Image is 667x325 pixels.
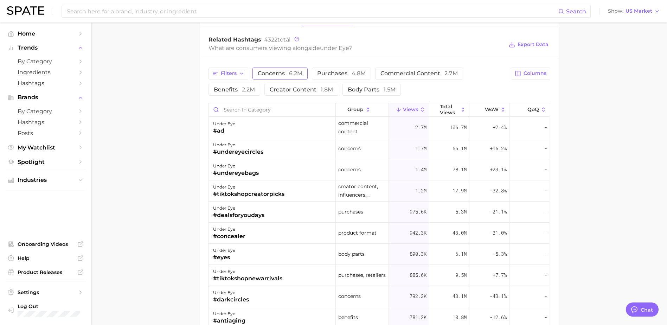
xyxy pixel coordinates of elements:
[453,165,467,174] span: 78.1m
[606,7,662,16] button: ShowUS Market
[415,165,427,174] span: 1.4m
[209,103,335,116] input: Search in category
[213,310,245,318] div: under eye
[209,286,550,307] button: under eye#darkcirclesconcerns792.3k43.1m-43.1%-
[209,117,550,138] button: under eye#adcommercial content2.7m106.7m+2.4%-
[321,86,333,93] span: 1.8m
[490,165,507,174] span: +23.1%
[18,130,74,136] span: Posts
[544,123,547,132] span: -
[455,208,467,216] span: 5.3m
[6,175,86,185] button: Industries
[258,71,302,76] span: concerns
[410,313,427,321] span: 781.2k
[490,186,507,195] span: -32.8%
[608,9,623,13] span: Show
[544,271,547,279] span: -
[214,87,255,93] span: benefits
[6,28,86,39] a: Home
[6,128,86,139] a: Posts
[440,104,458,115] span: Total Views
[524,70,546,76] span: Columns
[453,313,467,321] span: 10.8m
[18,241,74,247] span: Onboarding Videos
[338,229,377,237] span: product format
[380,71,458,76] span: commercial content
[213,162,259,170] div: under eye
[66,5,558,17] input: Search here for a brand, industry, or ingredient
[455,250,467,258] span: 6.1m
[18,159,74,165] span: Spotlight
[18,94,74,101] span: Brands
[453,144,467,153] span: 66.1m
[410,271,427,279] span: 885.6k
[209,43,504,53] div: What are consumers viewing alongside ?
[389,103,429,117] button: Views
[6,43,86,53] button: Trends
[18,255,74,261] span: Help
[317,71,366,76] span: purchases
[209,36,261,43] span: Related Hashtags
[6,301,86,319] a: Log out. Currently logged in with e-mail jek@cosmax.com.
[209,180,550,202] button: under eye#tiktokshopcreatorpickscreator content, influencers, retailers1.2m17.9m-32.8%-
[6,253,86,263] a: Help
[455,271,467,279] span: 9.5m
[429,103,469,117] button: Total Views
[444,70,458,77] span: 2.7m
[338,165,361,174] span: concerns
[347,107,364,112] span: group
[6,78,86,89] a: Hashtags
[264,36,290,43] span: total
[6,67,86,78] a: Ingredients
[18,58,74,65] span: by Category
[213,127,235,135] div: #ad
[209,265,550,286] button: under eye#tiktokshopnewarrivalspurchases, retailers885.6k9.5m+7.7%-
[493,271,507,279] span: +7.7%
[213,225,245,234] div: under eye
[213,246,235,255] div: under eye
[213,267,282,276] div: under eye
[450,123,467,132] span: 106.7m
[511,68,550,79] button: Columns
[18,80,74,87] span: Hashtags
[289,70,302,77] span: 6.2m
[509,103,550,117] button: QoQ
[18,289,74,295] span: Settings
[6,142,86,153] a: My Watchlist
[415,186,427,195] span: 1.2m
[6,56,86,67] a: by Category
[209,68,248,79] button: Filters
[544,165,547,174] span: -
[338,292,361,300] span: concerns
[221,70,237,76] span: Filters
[18,119,74,126] span: Hashtags
[566,8,586,15] span: Search
[213,204,264,212] div: under eye
[469,103,509,117] button: WoW
[493,123,507,132] span: +2.4%
[493,250,507,258] span: -5.3%
[544,250,547,258] span: -
[213,120,235,128] div: under eye
[18,45,74,51] span: Trends
[18,144,74,151] span: My Watchlist
[384,86,396,93] span: 1.5m
[6,157,86,167] a: Spotlight
[264,36,277,43] span: 4322
[213,211,264,219] div: #dealsforyoudays
[544,229,547,237] span: -
[410,250,427,258] span: 890.3k
[213,295,249,304] div: #darkcircles
[7,6,44,15] img: SPATE
[209,223,550,244] button: under eye#concealerproduct format942.3k43.0m-31.0%-
[6,239,86,249] a: Onboarding Videos
[518,42,549,47] span: Export Data
[507,40,550,50] button: Export Data
[213,190,284,198] div: #tiktokshopcreatorpicks
[544,313,547,321] span: -
[213,274,282,283] div: #tiktokshopnewarrivals
[209,202,550,223] button: under eye#dealsforyoudayspurchases975.6k5.3m-21.1%-
[410,229,427,237] span: 942.3k
[527,107,539,112] span: QoQ
[338,208,363,216] span: purchases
